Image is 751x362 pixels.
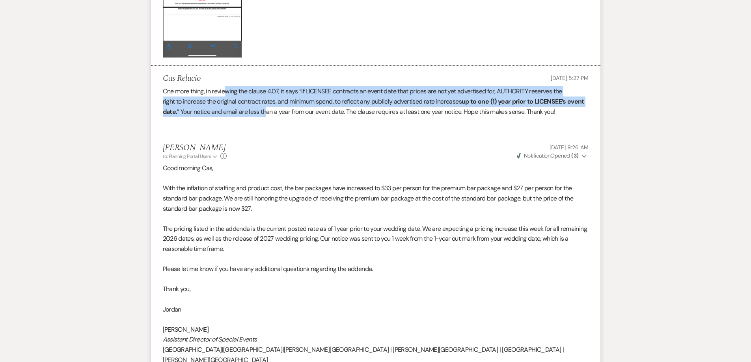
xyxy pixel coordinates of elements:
[163,86,589,97] p: One more thing, in reviewing the clause 4.07, it says “If LICENSEE contracts an event date that p...
[163,74,201,84] h5: Cas Relucio
[163,97,584,116] strong: up to one (1) year prior to LICENSEE’s event date.
[163,304,589,315] p: Jordan
[282,345,283,354] strong: |
[163,224,589,254] p: The pricing listed in the addenda is the current posted rate as of 1 year prior to your wedding d...
[524,152,550,159] span: Notification
[222,345,223,354] strong: |
[551,74,588,82] span: [DATE] 5:27 PM
[571,152,578,159] strong: ( 3 )
[516,152,589,160] button: NotificationOpened (3)
[163,153,219,160] button: to: Planning Portal Users
[163,264,589,274] p: Please let me know if you have any additional questions regarding the addenda.
[163,335,257,343] em: Assistant Director of Special Events
[223,345,282,354] span: [GEOGRAPHIC_DATA]
[517,152,579,159] span: Opened
[163,163,589,173] p: Good morning Cas,
[163,153,211,160] span: to: Planning Portal Users
[163,143,227,153] h5: [PERSON_NAME]
[163,345,222,354] span: [GEOGRAPHIC_DATA]
[163,97,589,117] p: right to increase the original contract rates, and minimum spend, to reflect any publicly adverti...
[163,284,589,294] p: Thank you,
[550,144,588,151] span: [DATE] 9:26 AM
[163,183,589,213] p: With the inflation of staffing and product cost, the bar packages have increased to $33 per perso...
[163,325,209,334] span: [PERSON_NAME]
